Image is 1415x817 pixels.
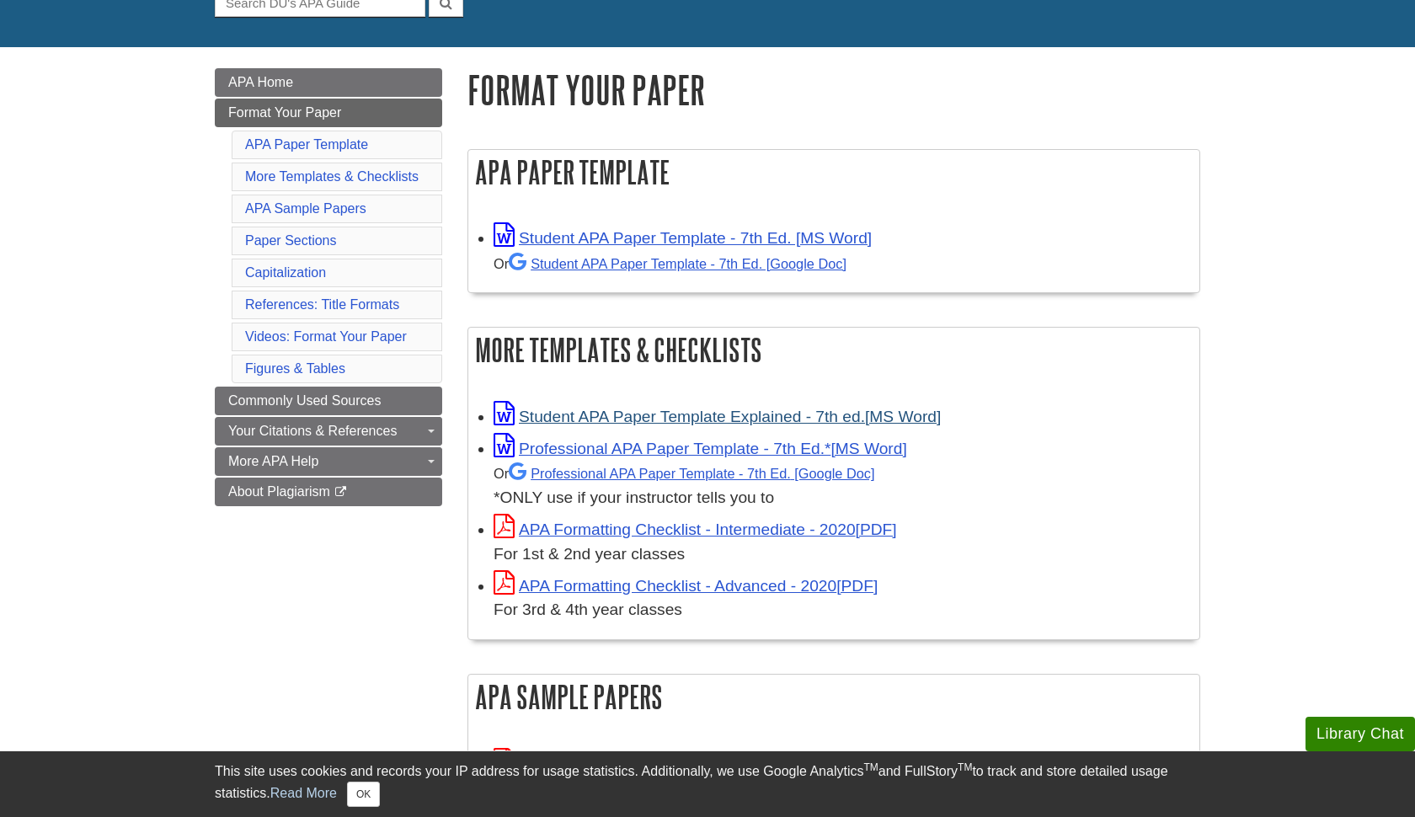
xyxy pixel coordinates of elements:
a: Your Citations & References [215,417,442,446]
a: Link opens in new window [494,440,907,457]
sup: TM [863,761,878,773]
span: About Plagiarism [228,484,330,499]
a: Paper Sections [245,233,337,248]
a: Format Your Paper [215,99,442,127]
button: Close [347,782,380,807]
div: *ONLY use if your instructor tells you to [494,461,1191,510]
a: Commonly Used Sources [215,387,442,415]
a: Link opens in new window [494,577,878,595]
i: This link opens in a new window [334,487,348,498]
a: Videos: Format Your Paper [245,329,407,344]
a: More Templates & Checklists [245,169,419,184]
a: Capitalization [245,265,326,280]
a: References: Title Formats [245,297,399,312]
button: Library Chat [1306,717,1415,751]
h2: APA Paper Template [468,150,1199,195]
a: APA Home [215,68,442,97]
a: APA Sample Papers [245,201,366,216]
div: For 3rd & 4th year classes [494,598,1191,622]
a: More APA Help [215,447,442,476]
h2: More Templates & Checklists [468,328,1199,372]
span: APA Home [228,75,293,89]
a: Read More [270,786,337,800]
a: Link opens in new window [494,229,872,247]
span: More APA Help [228,454,318,468]
small: Or [494,256,846,271]
a: About Plagiarism [215,478,442,506]
a: Link opens in new window [494,521,897,538]
div: This site uses cookies and records your IP address for usage statistics. Additionally, we use Goo... [215,761,1200,807]
a: Link opens in new window [494,408,941,425]
h1: Format Your Paper [467,68,1200,111]
span: Your Citations & References [228,424,397,438]
h2: APA Sample Papers [468,675,1199,719]
div: For 1st & 2nd year classes [494,542,1191,567]
sup: TM [958,761,972,773]
span: Format Your Paper [228,105,341,120]
a: APA Paper Template [245,137,368,152]
small: Or [494,466,874,481]
div: Guide Page Menu [215,68,442,506]
span: Commonly Used Sources [228,393,381,408]
a: Professional APA Paper Template - 7th Ed. [509,466,874,481]
a: Figures & Tables [245,361,345,376]
a: Student APA Paper Template - 7th Ed. [Google Doc] [509,256,846,271]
